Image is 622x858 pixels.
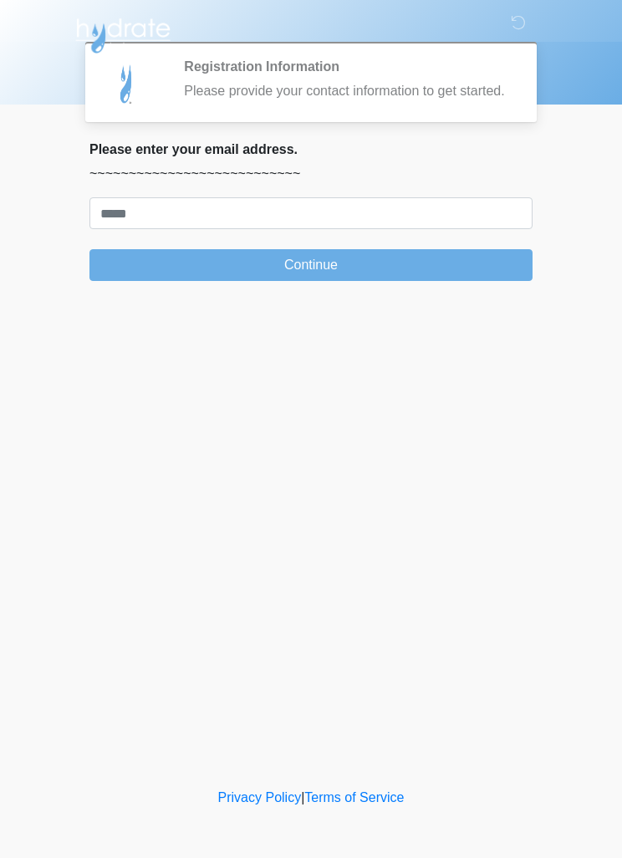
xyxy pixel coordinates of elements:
[73,13,173,54] img: Hydrate IV Bar - Chandler Logo
[301,790,304,804] a: |
[102,59,152,109] img: Agent Avatar
[218,790,302,804] a: Privacy Policy
[184,81,507,101] div: Please provide your contact information to get started.
[304,790,404,804] a: Terms of Service
[89,249,533,281] button: Continue
[89,141,533,157] h2: Please enter your email address.
[89,164,533,184] p: ~~~~~~~~~~~~~~~~~~~~~~~~~~~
